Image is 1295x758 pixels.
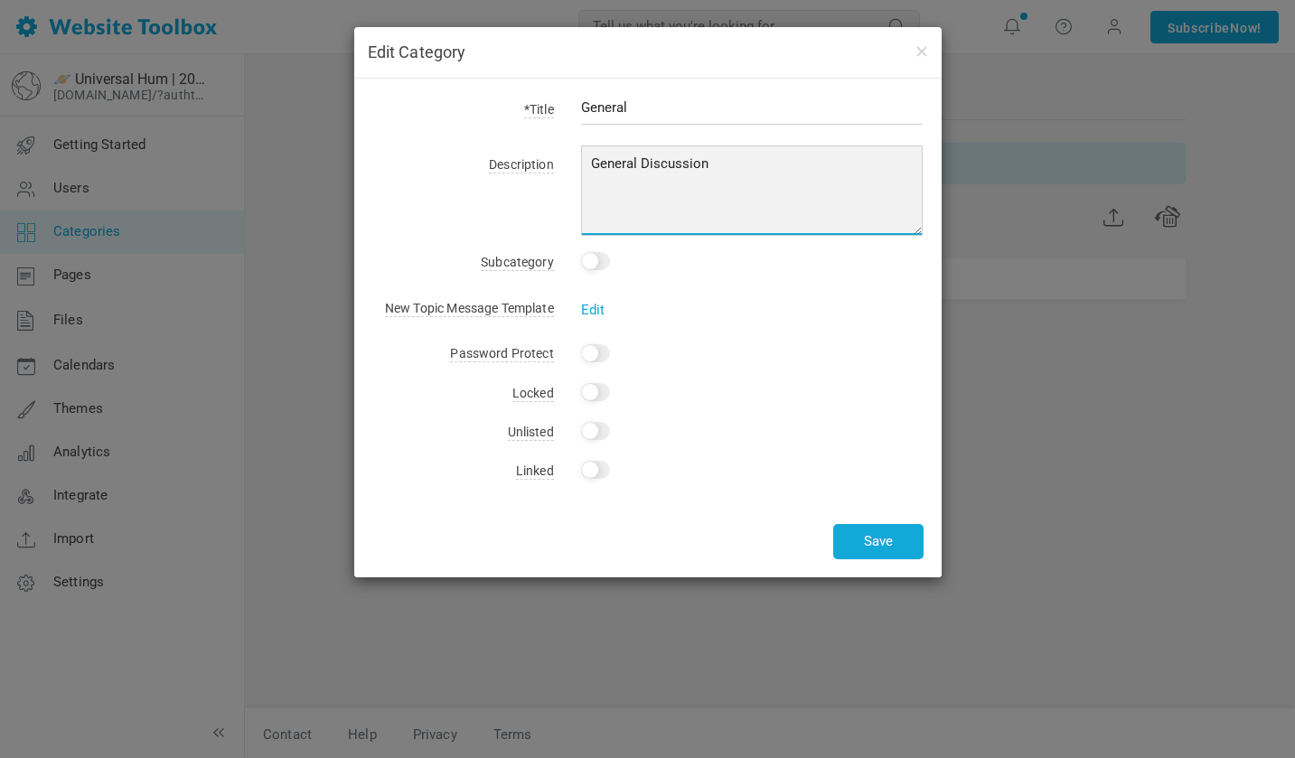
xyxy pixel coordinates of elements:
span: Subcategory [481,255,554,271]
span: Password Protect [450,346,553,362]
span: Linked [516,463,554,480]
h4: Edit Category [368,41,928,64]
span: Description [489,157,554,173]
span: New Topic Message Template [385,301,554,317]
a: Edit [581,302,605,318]
textarea: General Discussion [581,145,924,236]
span: *Title [524,102,554,118]
span: Locked [512,386,554,402]
button: Save [833,524,924,559]
span: Unlisted [508,425,554,441]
